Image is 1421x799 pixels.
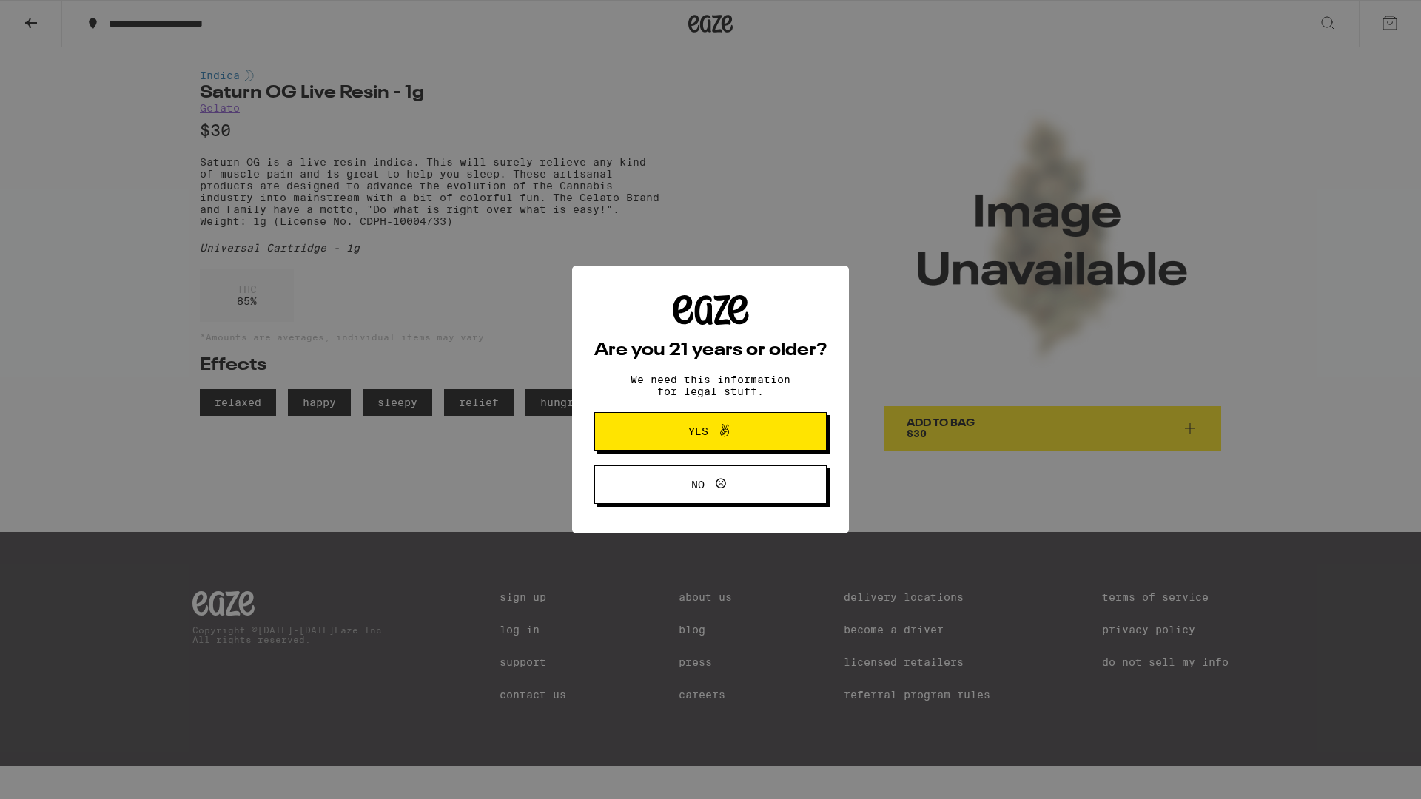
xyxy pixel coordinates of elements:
button: No [594,465,827,504]
button: Yes [594,412,827,451]
span: Yes [688,426,708,436]
span: No [691,479,705,490]
h2: Are you 21 years or older? [594,342,827,360]
p: We need this information for legal stuff. [618,374,803,397]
